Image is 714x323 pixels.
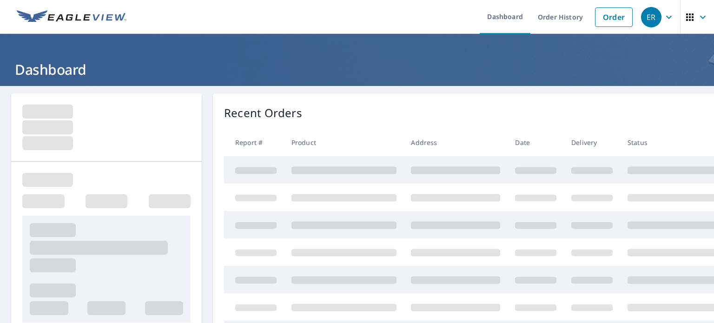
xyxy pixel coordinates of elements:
[403,129,508,156] th: Address
[224,105,302,121] p: Recent Orders
[11,60,703,79] h1: Dashboard
[508,129,564,156] th: Date
[595,7,633,27] a: Order
[17,10,126,24] img: EV Logo
[284,129,404,156] th: Product
[641,7,661,27] div: ER
[564,129,620,156] th: Delivery
[224,129,284,156] th: Report #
